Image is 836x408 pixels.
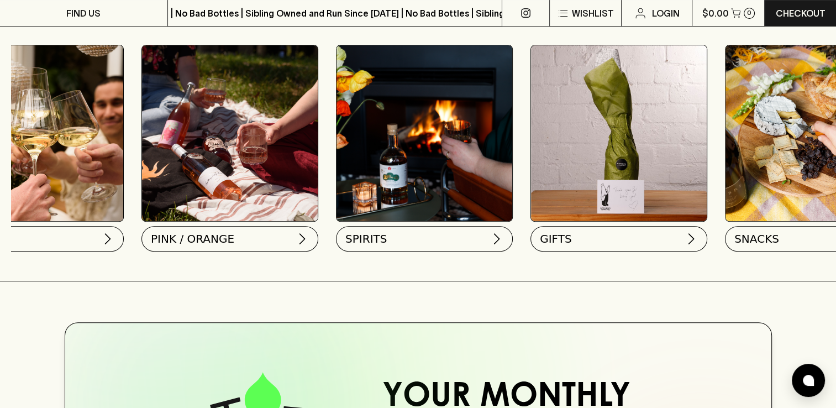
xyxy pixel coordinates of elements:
[66,7,101,20] p: FIND US
[530,226,707,252] button: GIFTS
[336,226,513,252] button: SPIRITS
[776,7,826,20] p: Checkout
[540,231,571,247] span: GIFTS
[296,232,309,245] img: chevron-right.svg
[336,45,512,221] img: gospel_collab-2 1
[531,45,707,221] img: GIFT WRA-16 1
[490,232,503,245] img: chevron-right.svg
[141,226,318,252] button: PINK / ORANGE
[702,7,729,20] p: $0.00
[572,7,614,20] p: Wishlist
[734,231,779,247] span: SNACKS
[651,7,679,20] p: Login
[151,231,234,247] span: PINK / ORANGE
[685,232,698,245] img: chevron-right.svg
[345,231,387,247] span: SPIRITS
[747,10,751,16] p: 0
[142,45,318,221] img: gospel_collab-2 1
[803,375,814,386] img: bubble-icon
[101,232,114,245] img: chevron-right.svg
